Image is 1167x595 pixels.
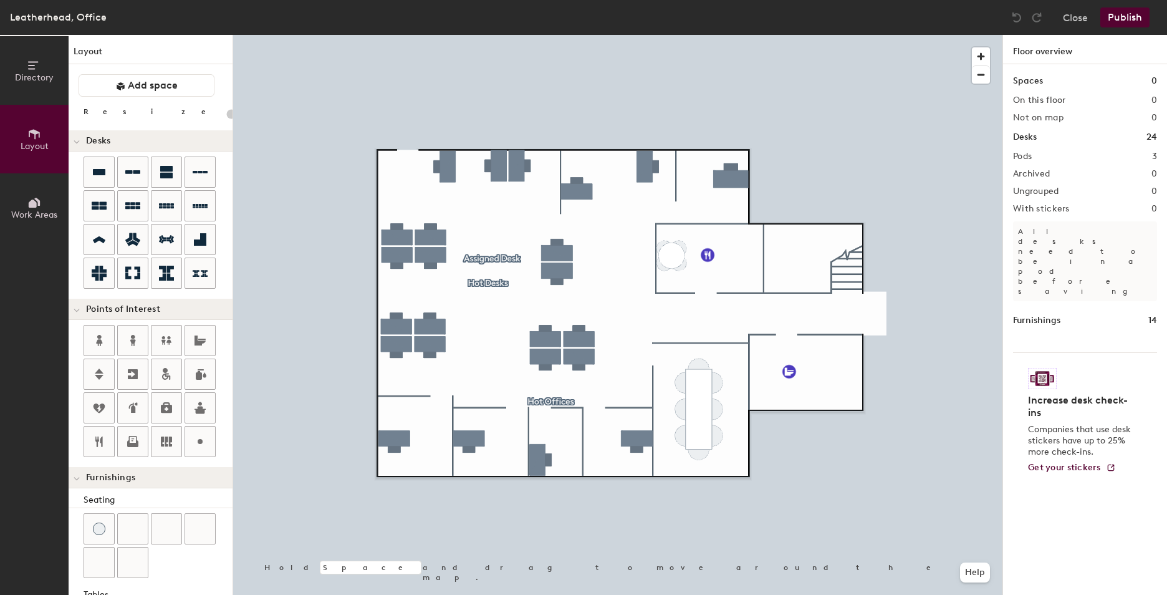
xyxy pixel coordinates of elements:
h2: 3 [1152,152,1157,162]
a: Get your stickers [1028,463,1116,473]
p: Companies that use desk stickers have up to 25% more check-ins. [1028,424,1135,458]
h2: 0 [1151,95,1157,105]
h2: Ungrouped [1013,186,1059,196]
h2: 0 [1151,204,1157,214]
span: Desks [86,136,110,146]
img: Couch (x2) [89,553,109,573]
span: Directory [15,72,54,83]
button: Couch (x2) [84,547,115,578]
img: Couch (x3) [123,553,143,573]
h1: Floor overview [1003,35,1167,64]
img: Stool [93,523,105,535]
span: Layout [21,141,49,152]
h2: On this floor [1013,95,1066,105]
h1: 24 [1146,130,1157,144]
div: Seating [84,493,233,507]
h1: Spaces [1013,74,1043,88]
button: Close [1063,7,1088,27]
h4: Increase desk check-ins [1028,394,1135,419]
span: Add space [128,79,178,92]
p: All desks need to be in a pod before saving [1013,221,1157,301]
span: Furnishings [86,473,135,483]
span: Get your stickers [1028,462,1101,473]
button: Publish [1100,7,1150,27]
button: Stool [84,513,115,544]
h1: 0 [1151,74,1157,88]
img: Undo [1011,11,1023,24]
img: Cushion [127,523,139,535]
h2: Not on map [1013,113,1064,123]
h1: Desks [1013,130,1037,144]
span: Points of Interest [86,304,160,314]
img: Couch (middle) [160,523,173,535]
button: Couch (corner) [185,513,216,544]
button: Help [960,563,990,583]
h2: 0 [1151,113,1157,123]
img: Sticker logo [1028,368,1057,389]
h1: Furnishings [1013,314,1060,327]
button: Add space [79,74,214,97]
h2: Pods [1013,152,1032,162]
h1: 14 [1148,314,1157,327]
button: Couch (x3) [117,547,148,578]
h2: With stickers [1013,204,1070,214]
div: Leatherhead, Office [10,9,107,25]
img: Couch (corner) [194,523,206,535]
h2: 0 [1151,186,1157,196]
button: Couch (middle) [151,513,182,544]
h1: Layout [69,45,233,64]
img: Redo [1030,11,1043,24]
h2: 0 [1151,169,1157,179]
button: Cushion [117,513,148,544]
h2: Archived [1013,169,1050,179]
span: Work Areas [11,210,57,220]
div: Resize [84,107,221,117]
